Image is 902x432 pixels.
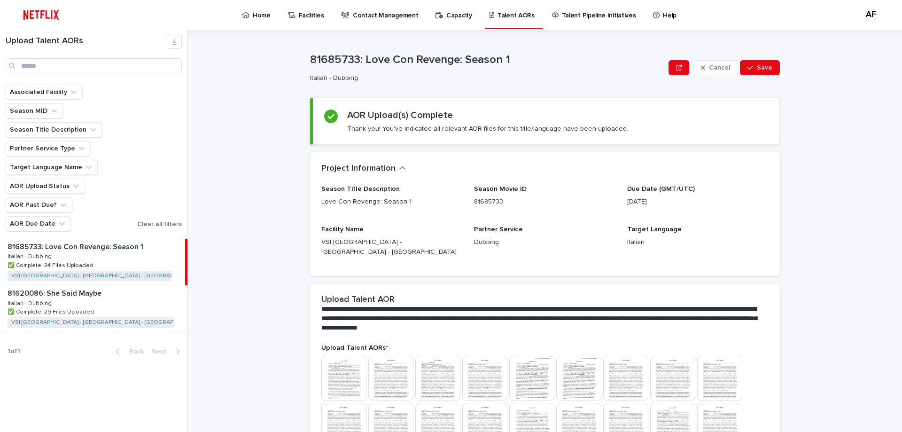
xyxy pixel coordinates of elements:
p: 81685733 [474,197,615,207]
p: Love Con Revenge: Season 1 [321,197,463,207]
p: 81620086: She Said Maybe [8,287,103,298]
p: Italian [627,237,769,247]
span: Season Movie ID [474,186,527,192]
span: Target Language [627,226,682,233]
button: Target Language Name [6,160,98,175]
p: VSI [GEOGRAPHIC_DATA] - [GEOGRAPHIC_DATA] - [GEOGRAPHIC_DATA] [321,237,463,257]
h2: AOR Upload(s) Complete [347,110,453,121]
p: Thank you! You've indicated all relevant AOR files for this title/language have been uploaded. [347,125,628,133]
p: ✅ Complete: 24 Files Uploaded [8,260,95,269]
button: Associated Facility [6,85,83,100]
p: ✅ Complete: 29 Files Uploaded [8,307,96,315]
button: Save [740,60,780,75]
button: Next [148,347,187,356]
button: Back [108,347,148,356]
span: Clear all filters [137,221,182,228]
p: Dubbing [474,237,615,247]
div: AF [863,8,879,23]
button: Cancel [693,60,738,75]
span: Next [151,348,172,355]
button: Partner Service Type [6,141,91,156]
h2: Project Information [321,164,396,174]
h2: Upload Talent AOR [321,295,395,305]
span: Back [124,348,144,355]
button: AOR Upload Status [6,179,85,194]
p: Italian - Dubbing [8,298,54,307]
a: VSI [GEOGRAPHIC_DATA] - [GEOGRAPHIC_DATA] - [GEOGRAPHIC_DATA] [11,273,202,279]
input: Search [6,58,182,73]
span: Partner Service [474,226,523,233]
p: 81685733: Love Con Revenge: Season 1 [310,53,665,67]
button: AOR Past Due? [6,197,72,212]
span: Season Title Description [321,186,400,192]
button: Season MID [6,103,63,118]
span: Facility Name [321,226,364,233]
button: Clear all filters [133,217,182,231]
p: [DATE] [627,197,769,207]
img: ifQbXi3ZQGMSEF7WDB7W [19,6,63,24]
h1: Upload Talent AORs [6,36,167,47]
span: Cancel [709,64,730,71]
p: 81685733: Love Con Revenge: Season 1 [8,241,145,251]
span: Due Date (GMT/UTC) [627,186,695,192]
p: Italian - Dubbing [310,74,661,82]
span: Upload Talent AORs [321,345,388,351]
button: Season Title Description [6,122,102,137]
a: VSI [GEOGRAPHIC_DATA] - [GEOGRAPHIC_DATA] - [GEOGRAPHIC_DATA] [11,319,202,326]
p: Italian - Dubbing [8,251,54,260]
button: AOR Due Date [6,216,71,231]
span: Save [757,64,772,71]
button: Project Information [321,164,406,174]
